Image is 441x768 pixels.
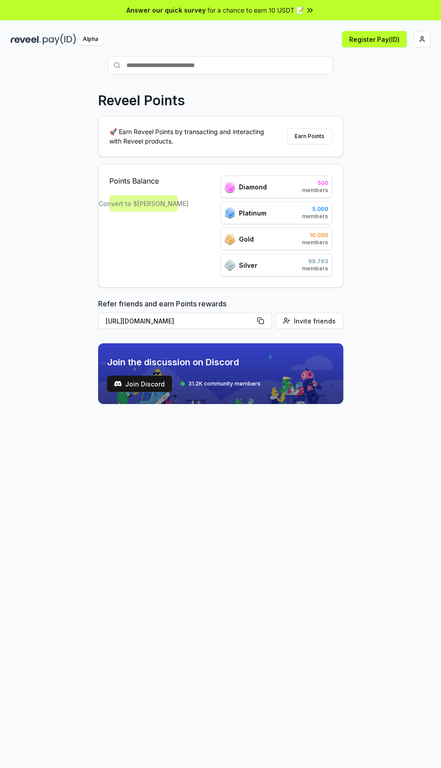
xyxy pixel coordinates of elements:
div: Alpha [78,34,103,45]
button: Earn Points [287,128,332,144]
span: members [302,265,328,272]
img: test [114,380,121,387]
button: [URL][DOMAIN_NAME] [98,313,272,329]
img: ranks_icon [225,207,235,219]
a: testJoin Discord [107,376,172,392]
img: ranks_icon [225,234,235,245]
button: Invite friends [275,313,343,329]
button: Register Pay(ID) [342,31,407,47]
span: Silver [239,260,257,270]
div: Refer friends and earn Points rewards [98,298,343,332]
span: members [302,213,328,220]
img: ranks_icon [225,259,235,271]
span: Platinum [239,208,266,218]
p: 🚀 Earn Reveel Points by transacting and interacting with Reveel products. [109,127,271,146]
span: 99.763 [302,258,328,265]
img: ranks_icon [225,181,235,193]
button: Join Discord [107,376,172,392]
img: discord_banner [98,343,343,404]
span: Join Discord [125,379,165,389]
span: Points Balance [109,175,178,186]
span: members [302,239,328,246]
span: 5.000 [302,206,328,213]
span: 31.2K community members [188,380,261,387]
span: Gold [239,234,254,244]
span: 10.000 [302,232,328,239]
span: 500 [302,180,328,187]
span: for a chance to earn 10 USDT 📝 [207,5,304,15]
span: Answer our quick survey [126,5,206,15]
span: Diamond [239,182,267,192]
span: Join the discussion on Discord [107,356,261,368]
img: pay_id [43,34,76,45]
span: Invite friends [294,316,336,326]
span: members [302,187,328,194]
p: Reveel Points [98,92,185,108]
img: reveel_dark [11,34,41,45]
